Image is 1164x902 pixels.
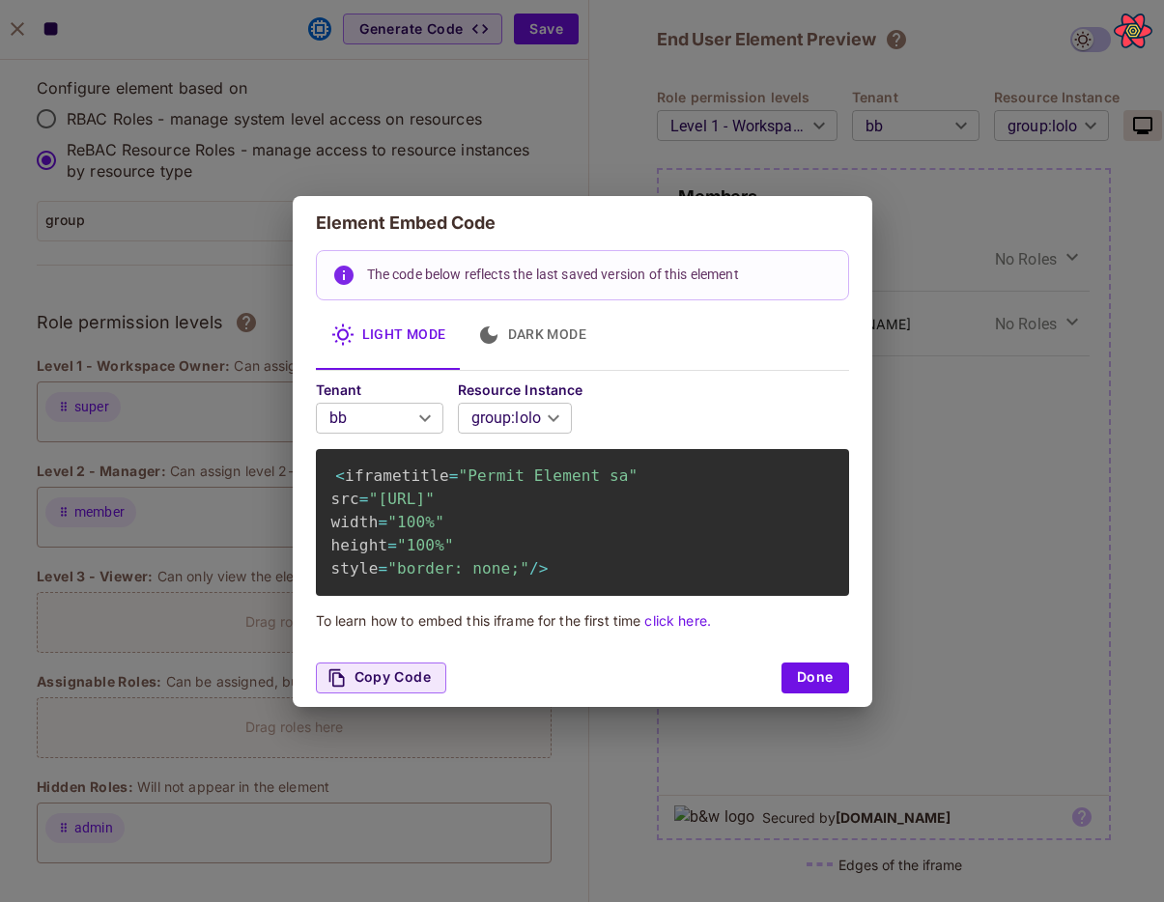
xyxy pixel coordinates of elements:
[335,466,345,485] span: <
[369,490,435,508] span: "[URL]"
[449,466,459,485] span: =
[644,612,710,629] a: click here.
[316,391,443,445] div: bb
[387,536,397,554] span: =
[331,490,359,508] span: src
[359,490,369,508] span: =
[367,257,739,294] div: The code below reflects the last saved version of this element
[539,559,549,578] span: >
[462,300,603,370] button: Dark Mode
[781,662,849,693] button: Done
[387,559,529,578] span: "border: none;"
[387,513,444,531] span: "100%"
[331,513,379,531] span: width
[378,559,387,578] span: =
[316,611,849,630] p: To learn how to embed this iframe for the first time
[316,300,849,370] div: basic tabs example
[331,536,388,554] span: height
[316,300,462,370] button: Light Mode
[1114,12,1152,50] button: Open React Query Devtools
[316,662,447,693] button: Copy Code
[458,381,587,399] h4: Resource Instance
[458,391,573,445] div: group : lolo
[402,466,449,485] span: title
[397,536,454,554] span: "100%"
[378,513,387,531] span: =
[331,559,379,578] span: style
[293,196,872,250] h2: Element Embed Code
[345,466,402,485] span: iframe
[316,381,458,399] h4: Tenant
[529,559,539,578] span: /
[459,466,639,485] span: "Permit Element sa"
